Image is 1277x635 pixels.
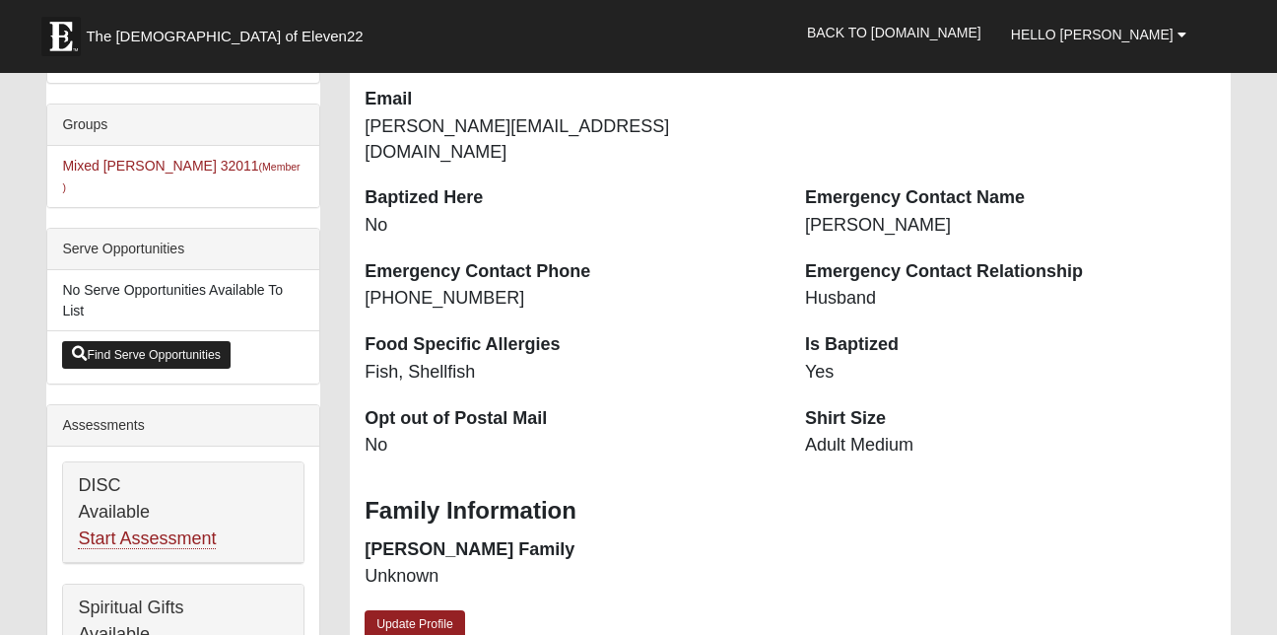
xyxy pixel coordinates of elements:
[78,529,216,549] a: Start Assessment
[32,7,426,56] a: The [DEMOGRAPHIC_DATA] of Eleven22
[63,462,303,563] div: DISC Available
[996,10,1201,59] a: Hello [PERSON_NAME]
[805,406,1216,432] dt: Shirt Size
[365,537,775,563] dt: [PERSON_NAME] Family
[1011,27,1174,42] span: Hello [PERSON_NAME]
[62,158,300,194] a: Mixed [PERSON_NAME] 32011(Member )
[805,286,1216,312] dd: Husband
[365,497,1215,526] h3: Family Information
[47,229,319,270] div: Serve Opportunities
[365,114,775,165] dd: [PERSON_NAME][EMAIL_ADDRESS][DOMAIN_NAME]
[805,259,1216,285] dt: Emergency Contact Relationship
[805,433,1216,459] dd: Adult Medium
[47,270,319,331] li: No Serve Opportunities Available To List
[365,213,775,239] dd: No
[47,405,319,447] div: Assessments
[365,286,775,312] dd: [PHONE_NUMBER]
[365,87,775,112] dt: Email
[47,105,319,146] div: Groups
[365,564,775,590] dd: Unknown
[805,213,1216,239] dd: [PERSON_NAME]
[41,17,81,56] img: Eleven22 logo
[792,8,996,57] a: Back to [DOMAIN_NAME]
[805,332,1216,358] dt: Is Baptized
[365,360,775,386] dd: Fish, Shellfish
[365,259,775,285] dt: Emergency Contact Phone
[62,161,300,193] small: (Member )
[365,433,775,459] dd: No
[365,185,775,211] dt: Baptized Here
[86,27,363,46] span: The [DEMOGRAPHIC_DATA] of Eleven22
[805,360,1216,386] dd: Yes
[62,341,231,369] a: Find Serve Opportunities
[805,185,1216,211] dt: Emergency Contact Name
[365,406,775,432] dt: Opt out of Postal Mail
[365,332,775,358] dt: Food Specific Allergies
